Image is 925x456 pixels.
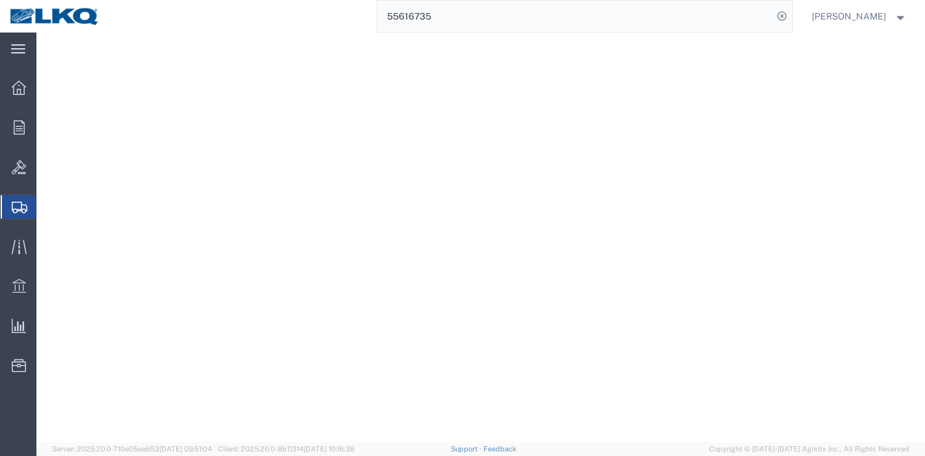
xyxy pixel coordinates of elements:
a: Support [451,445,483,453]
a: Feedback [483,445,516,453]
span: [DATE] 09:51:04 [159,445,212,453]
img: logo [9,7,100,26]
span: Praveen Nagaraj [812,9,886,23]
iframe: To enrich screen reader interactions, please activate Accessibility in Grammarly extension settings [36,33,925,442]
span: [DATE] 10:16:38 [304,445,355,453]
input: Search for shipment number, reference number [377,1,773,32]
button: [PERSON_NAME] [811,8,907,24]
span: Client: 2025.20.0-8b113f4 [218,445,355,453]
span: Server: 2025.20.0-710e05ee653 [52,445,212,453]
span: Copyright © [DATE]-[DATE] Agistix Inc., All Rights Reserved [709,444,909,455]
